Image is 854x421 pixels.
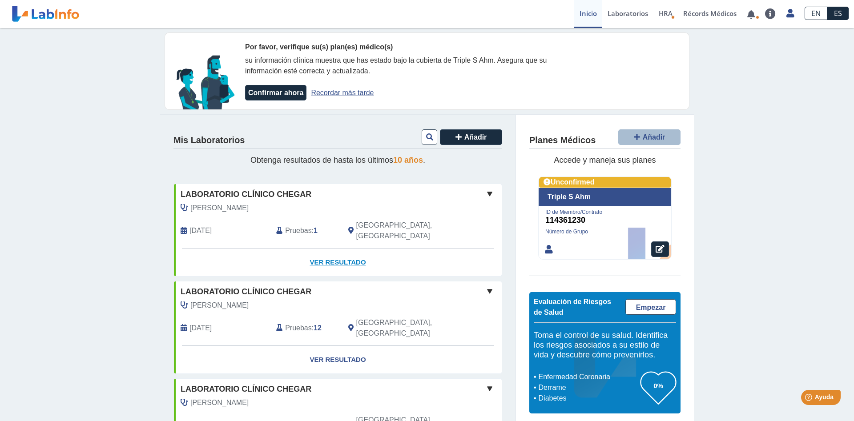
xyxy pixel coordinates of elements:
[643,133,665,141] span: Añadir
[270,220,341,241] div: :
[189,323,212,333] span: 2025-03-08
[640,380,676,391] h3: 0%
[181,383,311,395] span: Laboratorio Clínico Chegar
[285,323,311,333] span: Pruebas
[245,56,547,75] span: su información clínica muestra que has estado bajo la cubierta de Triple S Ahm. Asegura que su in...
[250,156,425,164] span: Obtenga resultados de hasta los últimos .
[190,203,249,213] span: Rodriguez Pichardo, Francisco
[529,135,596,146] h4: Planes Médicos
[534,331,676,360] h5: Toma el control de su salud. Identifica los riesgos asociados a su estilo de vida y descubre cómo...
[775,386,844,411] iframe: Help widget launcher
[173,135,245,146] h4: Mis Laboratorios
[190,300,249,311] span: Flores Cheverez, Victor
[285,225,311,236] span: Pruebas
[270,317,341,339] div: :
[190,397,249,408] span: Flores Cheverez, Victor
[534,298,611,316] span: Evaluación de Riesgos de Salud
[314,227,318,234] b: 1
[659,9,673,18] span: HRA
[464,133,487,141] span: Añadir
[356,317,455,339] span: Rio Grande, PR
[554,156,656,164] span: Accede y maneja sus planes
[245,85,306,100] button: Confirmar ahora
[440,129,502,145] button: Añadir
[805,7,827,20] a: EN
[174,249,502,277] a: Ver Resultado
[311,89,374,96] a: Recordar más tarde
[536,382,640,393] li: Derrame
[393,156,423,164] span: 10 años
[636,304,666,311] span: Empezar
[189,225,212,236] span: 2025-09-23
[314,324,322,332] b: 12
[536,393,640,404] li: Diabetes
[827,7,849,20] a: ES
[181,188,311,200] span: Laboratorio Clínico Chegar
[181,286,311,298] span: Laboratorio Clínico Chegar
[245,42,561,52] div: Por favor, verifique su(s) plan(es) médico(s)
[625,299,676,315] a: Empezar
[536,372,640,382] li: Enfermedad Coronaria
[618,129,681,145] button: Añadir
[356,220,455,241] span: Rio Grande, PR
[174,346,502,374] a: Ver Resultado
